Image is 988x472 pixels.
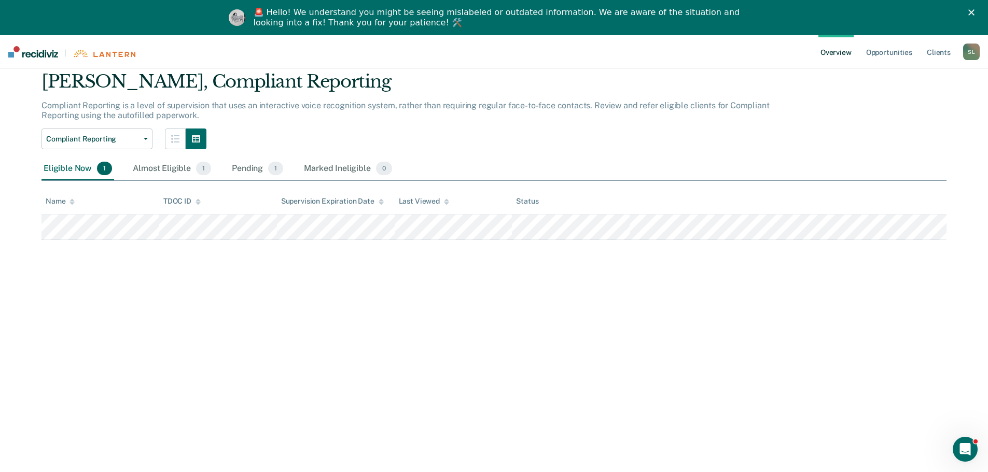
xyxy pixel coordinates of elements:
[8,46,135,58] a: |
[254,7,743,28] div: 🚨 Hello! We understand you might be seeing mislabeled or outdated information. We are aware of th...
[399,197,449,206] div: Last Viewed
[230,158,285,180] div: Pending1
[58,49,73,58] span: |
[953,437,978,462] iframe: Intercom live chat
[163,197,201,206] div: TDOC ID
[864,35,914,68] a: Opportunities
[963,44,980,60] button: SL
[281,197,384,206] div: Supervision Expiration Date
[41,158,114,180] div: Eligible Now1
[302,158,394,180] div: Marked Ineligible0
[268,162,283,175] span: 1
[131,158,213,180] div: Almost Eligible1
[516,197,538,206] div: Status
[73,50,135,58] img: Lantern
[41,101,769,120] p: Compliant Reporting is a level of supervision that uses an interactive voice recognition system, ...
[41,71,783,101] div: [PERSON_NAME], Compliant Reporting
[97,162,112,175] span: 1
[46,197,75,206] div: Name
[196,162,211,175] span: 1
[968,9,979,16] div: Close
[963,44,980,60] div: S L
[376,162,392,175] span: 0
[46,135,140,144] span: Compliant Reporting
[41,128,152,149] button: Compliant Reporting
[8,46,58,58] img: Recidiviz
[818,35,854,68] a: Overview
[925,35,953,68] a: Clients
[229,9,245,26] img: Profile image for Kim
